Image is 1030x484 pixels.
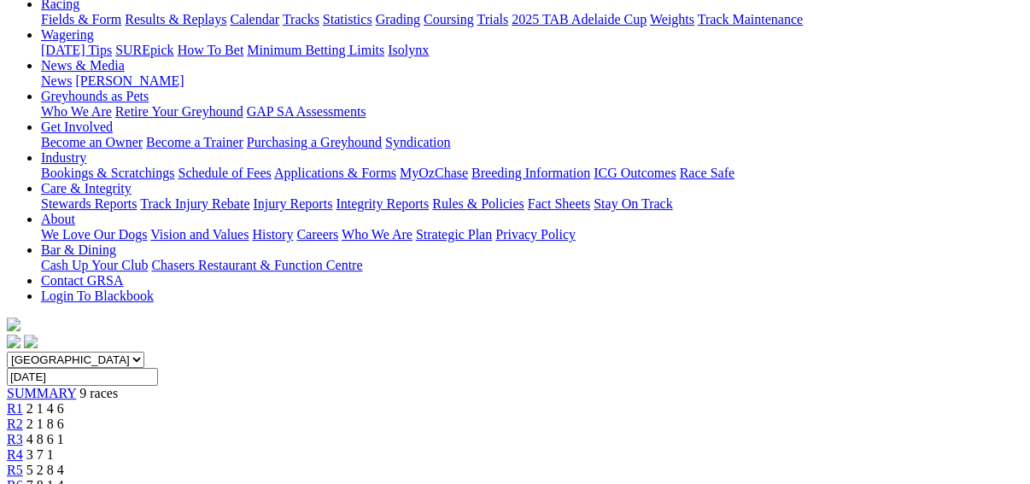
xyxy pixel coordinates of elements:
[41,273,123,288] a: Contact GRSA
[41,181,132,195] a: Care & Integrity
[230,12,279,26] a: Calendar
[283,12,319,26] a: Tracks
[432,196,524,211] a: Rules & Policies
[41,27,94,42] a: Wagering
[26,401,64,416] span: 2 1 4 6
[7,401,23,416] a: R1
[178,43,244,57] a: How To Bet
[7,463,23,477] a: R5
[247,104,366,119] a: GAP SA Assessments
[41,196,137,211] a: Stewards Reports
[679,166,734,180] a: Race Safe
[41,104,112,119] a: Who We Are
[495,227,576,242] a: Privacy Policy
[385,135,450,149] a: Syndication
[41,166,1023,181] div: Industry
[41,73,1023,89] div: News & Media
[140,196,249,211] a: Track Injury Rebate
[594,196,672,211] a: Stay On Track
[41,258,148,272] a: Cash Up Your Club
[594,166,676,180] a: ICG Outcomes
[698,12,803,26] a: Track Maintenance
[7,386,76,400] a: SUMMARY
[41,73,72,88] a: News
[342,227,413,242] a: Who We Are
[24,335,38,348] img: twitter.svg
[477,12,508,26] a: Trials
[253,196,332,211] a: Injury Reports
[75,73,184,88] a: [PERSON_NAME]
[41,58,125,73] a: News & Media
[115,43,173,57] a: SUREpick
[650,12,694,26] a: Weights
[424,12,474,26] a: Coursing
[7,447,23,462] a: R4
[41,150,86,165] a: Industry
[146,135,243,149] a: Become a Trainer
[400,166,468,180] a: MyOzChase
[336,196,429,211] a: Integrity Reports
[41,104,1023,120] div: Greyhounds as Pets
[41,289,154,303] a: Login To Blackbook
[7,432,23,446] a: R3
[41,12,1023,27] div: Racing
[471,166,590,180] a: Breeding Information
[41,212,75,226] a: About
[150,227,249,242] a: Vision and Values
[41,227,1023,242] div: About
[41,135,1023,150] div: Get Involved
[528,196,590,211] a: Fact Sheets
[41,43,1023,58] div: Wagering
[388,43,429,57] a: Isolynx
[274,166,396,180] a: Applications & Forms
[41,258,1023,273] div: Bar & Dining
[26,432,64,446] span: 4 8 6 1
[296,227,338,242] a: Careers
[323,12,372,26] a: Statistics
[79,386,118,400] span: 9 races
[512,12,647,26] a: 2025 TAB Adelaide Cup
[376,12,420,26] a: Grading
[247,135,382,149] a: Purchasing a Greyhound
[247,43,384,57] a: Minimum Betting Limits
[7,335,20,348] img: facebook.svg
[41,242,116,257] a: Bar & Dining
[416,227,492,242] a: Strategic Plan
[41,227,147,242] a: We Love Our Dogs
[125,12,226,26] a: Results & Replays
[26,417,64,431] span: 2 1 8 6
[41,166,174,180] a: Bookings & Scratchings
[26,447,54,462] span: 3 7 1
[41,43,112,57] a: [DATE] Tips
[41,120,113,134] a: Get Involved
[7,368,158,386] input: Select date
[41,89,149,103] a: Greyhounds as Pets
[41,135,143,149] a: Become an Owner
[115,104,243,119] a: Retire Your Greyhound
[178,166,271,180] a: Schedule of Fees
[41,12,121,26] a: Fields & Form
[41,196,1023,212] div: Care & Integrity
[7,318,20,331] img: logo-grsa-white.png
[252,227,293,242] a: History
[7,417,23,431] a: R2
[151,258,362,272] a: Chasers Restaurant & Function Centre
[26,463,64,477] span: 5 2 8 4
